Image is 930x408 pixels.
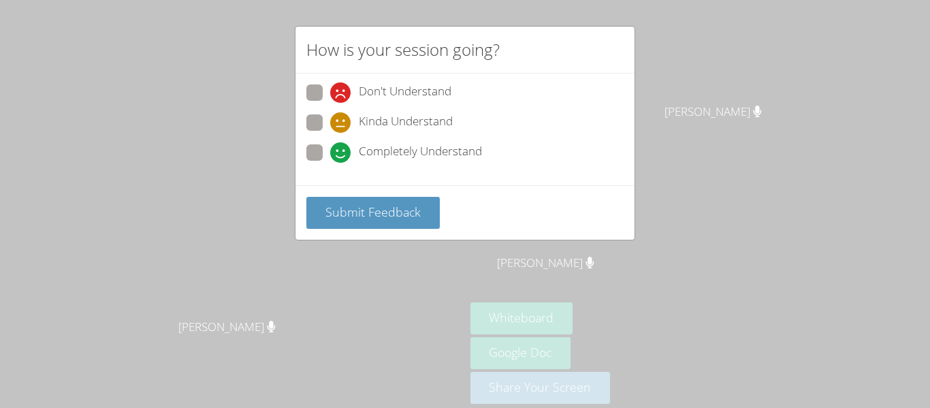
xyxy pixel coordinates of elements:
span: Completely Understand [359,142,482,163]
span: Don't Understand [359,82,451,103]
h2: How is your session going? [306,37,500,62]
span: Kinda Understand [359,112,453,133]
span: Submit Feedback [325,204,421,220]
button: Submit Feedback [306,197,440,229]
